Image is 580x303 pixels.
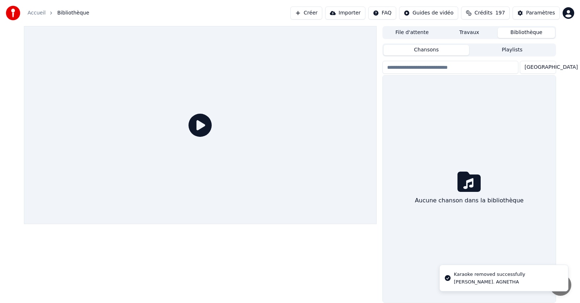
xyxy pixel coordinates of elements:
button: File d'attente [384,28,441,38]
button: Bibliothèque [498,28,555,38]
button: Chansons [384,45,469,55]
div: Paramètres [526,9,555,17]
button: Importer [325,7,365,20]
span: Bibliothèque [57,9,89,17]
img: youka [6,6,20,20]
button: Playlists [469,45,555,55]
nav: breadcrumb [28,9,89,17]
span: Crédits [475,9,492,17]
button: Paramètres [513,7,560,20]
span: 197 [495,9,505,17]
button: FAQ [368,7,396,20]
div: Aucune chanson dans la bibliothèque [412,193,526,208]
button: Créer [290,7,322,20]
button: Guides de vidéo [399,7,458,20]
button: Travaux [441,28,498,38]
a: Accueil [28,9,46,17]
span: [GEOGRAPHIC_DATA] [525,64,578,71]
button: Crédits197 [461,7,510,20]
div: Karaoke removed successfully [454,271,525,278]
div: [PERSON_NAME]. AGNETHA [454,279,525,285]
